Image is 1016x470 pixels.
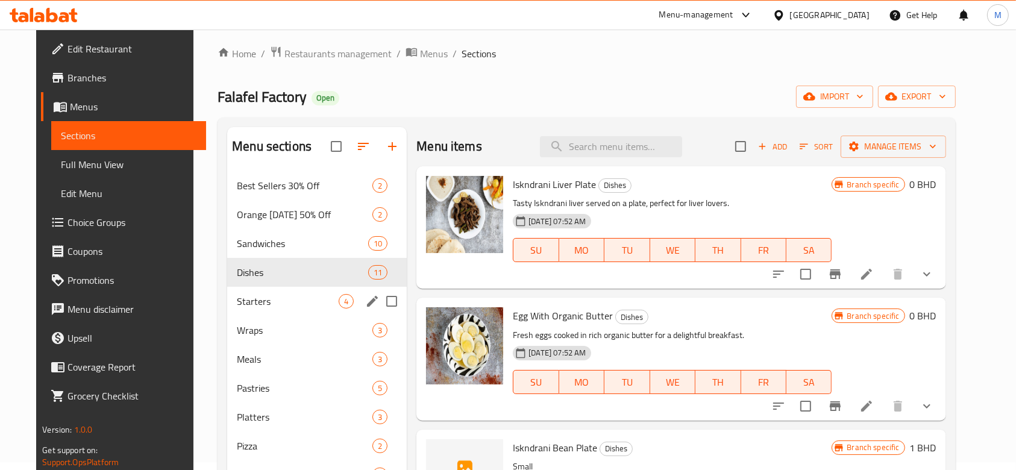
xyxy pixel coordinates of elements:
[420,46,448,61] span: Menus
[41,92,206,121] a: Menus
[741,238,786,262] button: FR
[42,442,98,458] span: Get support on:
[237,265,368,280] span: Dishes
[793,262,818,287] span: Select to update
[227,374,407,403] div: Pastries5
[237,439,372,453] span: Pizza
[764,260,793,289] button: sort-choices
[564,242,600,259] span: MO
[406,46,448,61] a: Menus
[42,454,119,470] a: Support.OpsPlatform
[67,70,196,85] span: Branches
[910,439,936,456] h6: 1 BHD
[227,200,407,229] div: Orange [DATE] 50% Off2
[700,242,736,259] span: TH
[842,310,904,322] span: Branch specific
[232,137,312,155] h2: Menu sections
[373,383,387,394] span: 5
[599,178,631,192] span: Dishes
[41,352,206,381] a: Coverage Report
[793,393,818,419] span: Select to update
[513,196,832,211] p: Tasty Iskndrani liver served on a plate, perfect for liver lovers.
[524,216,591,227] span: [DATE] 07:52 AM
[237,323,372,337] span: Wraps
[373,325,387,336] span: 3
[237,207,372,222] div: Orange Friday 50% Off
[41,208,206,237] a: Choice Groups
[753,137,792,156] span: Add item
[372,323,387,337] div: items
[67,360,196,374] span: Coverage Report
[339,294,354,309] div: items
[218,83,307,110] span: Falafel Factory
[41,266,206,295] a: Promotions
[878,86,956,108] button: export
[67,389,196,403] span: Grocery Checklist
[373,412,387,423] span: 3
[741,370,786,394] button: FR
[888,89,946,104] span: export
[67,302,196,316] span: Menu disclaimer
[227,403,407,431] div: Platters3
[227,345,407,374] div: Meals3
[61,128,196,143] span: Sections
[859,399,874,413] a: Edit menu item
[41,63,206,92] a: Branches
[237,410,372,424] div: Platters
[312,93,339,103] span: Open
[227,431,407,460] div: Pizza2
[227,287,407,316] div: Starters4edit
[513,328,832,343] p: Fresh eggs cooked in rich organic butter for a delightful breakfast.
[237,236,368,251] div: Sandwiches
[67,215,196,230] span: Choice Groups
[796,86,873,108] button: import
[791,374,827,391] span: SA
[237,352,372,366] span: Meals
[786,238,832,262] button: SA
[368,236,387,251] div: items
[518,374,554,391] span: SU
[912,392,941,421] button: show more
[513,238,559,262] button: SU
[41,295,206,324] a: Menu disclaimer
[416,137,482,155] h2: Menu items
[650,370,695,394] button: WE
[372,381,387,395] div: items
[51,121,206,150] a: Sections
[41,237,206,266] a: Coupons
[604,370,650,394] button: TU
[227,229,407,258] div: Sandwiches10
[600,442,632,456] span: Dishes
[349,132,378,161] span: Sort sections
[912,260,941,289] button: show more
[559,370,604,394] button: MO
[67,331,196,345] span: Upsell
[51,179,206,208] a: Edit Menu
[746,242,782,259] span: FR
[378,132,407,161] button: Add section
[695,238,741,262] button: TH
[650,238,695,262] button: WE
[609,374,645,391] span: TU
[426,307,503,384] img: Egg With Organic Butter
[753,137,792,156] button: Add
[598,178,632,193] div: Dishes
[67,244,196,258] span: Coupons
[67,42,196,56] span: Edit Restaurant
[41,324,206,352] a: Upsell
[51,150,206,179] a: Full Menu View
[513,439,597,457] span: Iskndrani Bean Plate
[842,179,904,190] span: Branch specific
[237,381,372,395] span: Pastries
[764,392,793,421] button: sort-choices
[426,176,503,253] img: Iskndrani Liver Plate
[218,46,956,61] nav: breadcrumb
[41,34,206,63] a: Edit Restaurant
[70,99,196,114] span: Menus
[227,258,407,287] div: Dishes11
[339,296,353,307] span: 4
[369,267,387,278] span: 11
